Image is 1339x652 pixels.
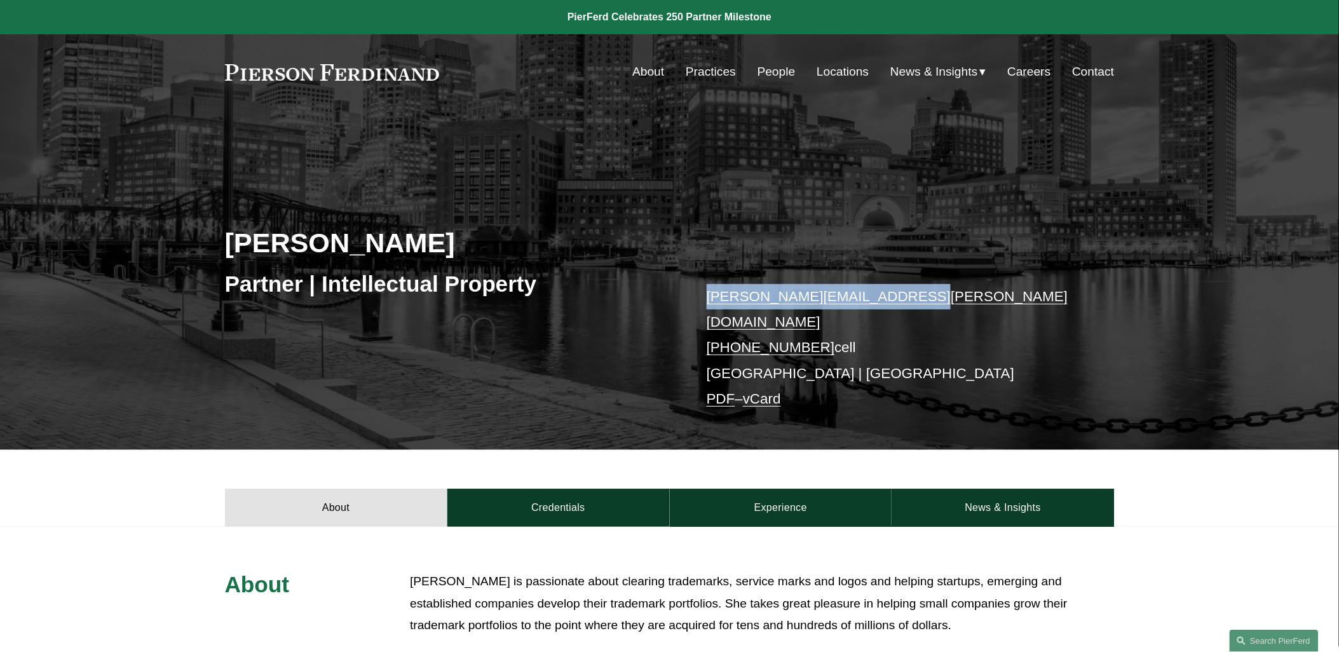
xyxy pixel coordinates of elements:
[707,339,835,355] a: [PHONE_NUMBER]
[1230,630,1319,652] a: Search this site
[817,60,869,84] a: Locations
[670,489,892,527] a: Experience
[743,391,781,407] a: vCard
[707,391,735,407] a: PDF
[410,571,1114,637] p: [PERSON_NAME] is passionate about clearing trademarks, service marks and logos and helping startu...
[707,284,1077,412] p: cell [GEOGRAPHIC_DATA] | [GEOGRAPHIC_DATA] –
[892,489,1114,527] a: News & Insights
[890,61,978,83] span: News & Insights
[707,289,1068,330] a: [PERSON_NAME][EMAIL_ADDRESS][PERSON_NAME][DOMAIN_NAME]
[225,270,670,298] h3: Partner | Intellectual Property
[447,489,670,527] a: Credentials
[1007,60,1050,84] a: Careers
[632,60,664,84] a: About
[758,60,796,84] a: People
[225,572,290,597] span: About
[225,226,670,259] h2: [PERSON_NAME]
[686,60,736,84] a: Practices
[1072,60,1114,84] a: Contact
[890,60,986,84] a: folder dropdown
[225,489,447,527] a: About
